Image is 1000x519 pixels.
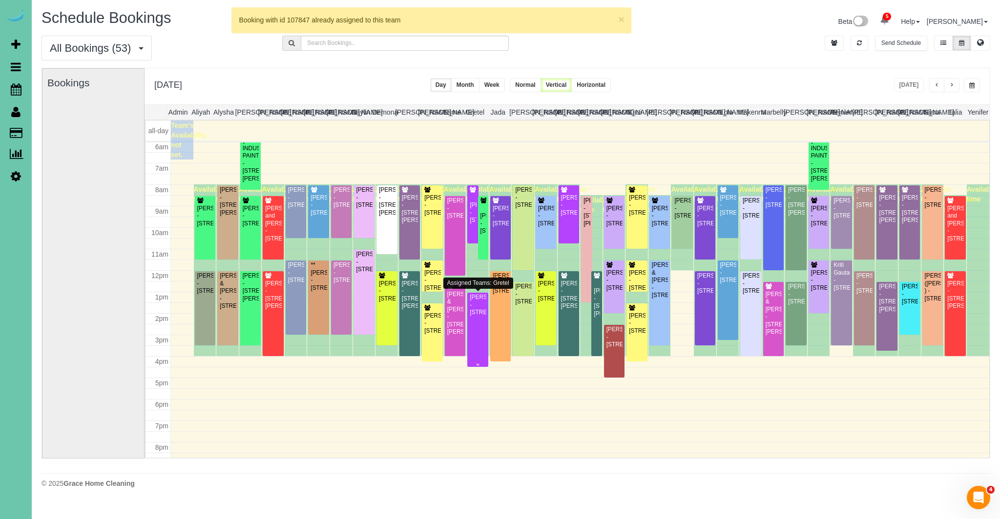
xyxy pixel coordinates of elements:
div: [PERSON_NAME] - [STREET_ADDRESS][PERSON_NAME] [265,280,281,310]
img: New interface [852,16,868,28]
span: Available time [830,185,860,203]
span: Available time [489,185,519,203]
span: Available time [898,185,928,203]
button: × [619,14,625,24]
button: All Bookings (53) [42,36,152,60]
span: 7pm [155,422,168,430]
div: [PERSON_NAME] - [STREET_ADDRESS][PERSON_NAME] [878,194,895,224]
div: Kriti Gautama - [STREET_ADDRESS] [833,261,850,292]
div: [PERSON_NAME] - [STREET_ADDRESS] [538,205,554,227]
th: Marbelly [761,105,784,120]
span: Available time [512,185,542,203]
th: [PERSON_NAME] [875,105,898,120]
div: [PERSON_NAME] - [STREET_ADDRESS] [742,272,759,295]
th: Makenna [738,105,761,120]
span: Available time [558,185,587,203]
div: [PERSON_NAME] & [PERSON_NAME] - [STREET_ADDRESS] [219,272,236,310]
h3: Bookings [47,77,139,88]
div: [PERSON_NAME] - [STREET_ADDRESS] [242,205,259,227]
a: 5 [875,10,894,31]
th: [PERSON_NAME] [532,105,555,120]
span: 7am [155,164,168,172]
div: [PERSON_NAME] and [PERSON_NAME] - [STREET_ADDRESS] [265,205,281,242]
button: Horizontal [571,78,611,92]
div: [PERSON_NAME] - [STREET_ADDRESS][PERSON_NAME] [878,283,895,313]
span: 2pm [155,315,168,322]
a: Help [901,18,920,25]
div: [PERSON_NAME] - [STREET_ADDRESS] [515,283,531,305]
th: [PERSON_NAME] [327,105,350,120]
th: [PERSON_NAME] [852,105,875,120]
div: [PERSON_NAME] - [STREET_ADDRESS] [333,261,350,284]
div: [PERSON_NAME] - [STREET_ADDRESS][PERSON_NAME] [788,186,804,217]
th: Reinier [830,105,853,120]
th: Daylin [350,105,373,120]
span: All Bookings (53) [50,42,136,54]
div: [PERSON_NAME] - [STREET_ADDRESS] [515,186,531,209]
div: [PERSON_NAME] - [STREET_ADDRESS] [197,272,213,295]
span: Available time [398,185,428,203]
div: [PERSON_NAME] - [STREET_ADDRESS] [469,294,486,316]
div: Assigned Teams: Gretel [443,278,513,289]
div: [PERSON_NAME] - [STREET_ADDRESS] [788,283,804,305]
span: Available time [239,185,269,203]
th: [PERSON_NAME] [898,105,921,120]
div: [PERSON_NAME] - [STREET_ADDRESS] [356,186,373,209]
span: 3pm [155,336,168,344]
div: [PERSON_NAME] - [STREET_ADDRESS][PERSON_NAME] [593,287,600,318]
span: Available time [580,196,610,214]
button: Send Schedule [875,36,927,51]
div: [PERSON_NAME] and [PERSON_NAME] - [STREET_ADDRESS] [947,205,963,242]
span: Available time [762,185,792,203]
div: [PERSON_NAME] - [STREET_ADDRESS] [720,194,736,217]
div: [PERSON_NAME] - [STREET_ADDRESS] [480,212,486,235]
span: Available time [262,185,292,203]
span: Available time [194,185,224,203]
span: 6pm [155,400,168,408]
div: [PERSON_NAME] - [STREET_ADDRESS] [356,251,373,273]
span: 12pm [151,272,168,279]
span: Available time [444,185,474,203]
div: [PERSON_NAME] - [STREET_ADDRESS] [697,205,713,227]
span: Available time [603,196,633,214]
a: Beta [838,18,869,25]
span: Available time [216,185,246,203]
span: Available time [785,185,814,203]
button: [DATE] [894,78,924,92]
div: [PERSON_NAME] - [STREET_ADDRESS] [901,283,918,305]
div: [PERSON_NAME] & [PERSON_NAME] - [STREET_ADDRESS] [651,261,668,299]
th: Esme [441,105,464,120]
span: Available time [330,185,360,203]
div: [PERSON_NAME] - [STREET_ADDRESS] [742,197,759,220]
span: 8pm [155,443,168,451]
a: [PERSON_NAME] [927,18,988,25]
div: [PERSON_NAME] - [STREET_ADDRESS] [628,194,645,217]
div: [PERSON_NAME] - [STREET_ADDRESS] [424,269,440,292]
button: Day [430,78,452,92]
span: 4pm [155,358,168,365]
th: [PERSON_NAME] [646,105,669,120]
div: [PERSON_NAME] - [STREET_ADDRESS][PERSON_NAME] [561,280,577,310]
div: Booking with id 107847 already assigned to this team [239,15,624,25]
div: **[PERSON_NAME] - [STREET_ADDRESS] [310,261,327,292]
div: [PERSON_NAME] - [STREET_ADDRESS][PERSON_NAME] [401,280,418,310]
span: Available time [671,185,701,203]
span: Available time [717,185,747,203]
span: 1pm [155,293,168,301]
div: [PERSON_NAME] - [STREET_ADDRESS][PERSON_NAME] [242,272,259,302]
span: 8am [155,186,168,194]
button: Month [451,78,479,92]
div: [PERSON_NAME] - [STREET_ADDRESS] [538,280,554,302]
span: Schedule Bookings [42,9,171,26]
span: Team's Availability not set. [171,121,207,159]
th: Siara [921,105,944,120]
div: [PERSON_NAME] - [STREET_ADDRESS] [811,269,827,292]
span: Available time [466,185,496,203]
div: [PERSON_NAME] - [STREET_ADDRESS][PERSON_NAME] [219,186,236,217]
button: Normal [510,78,541,92]
span: 5 [883,13,891,20]
span: Available time [739,185,769,203]
th: [PERSON_NAME] [807,105,830,120]
div: [PERSON_NAME] & [PERSON_NAME] - [STREET_ADDRESS][PERSON_NAME] [765,291,782,336]
th: [PERSON_NAME] [304,105,327,120]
